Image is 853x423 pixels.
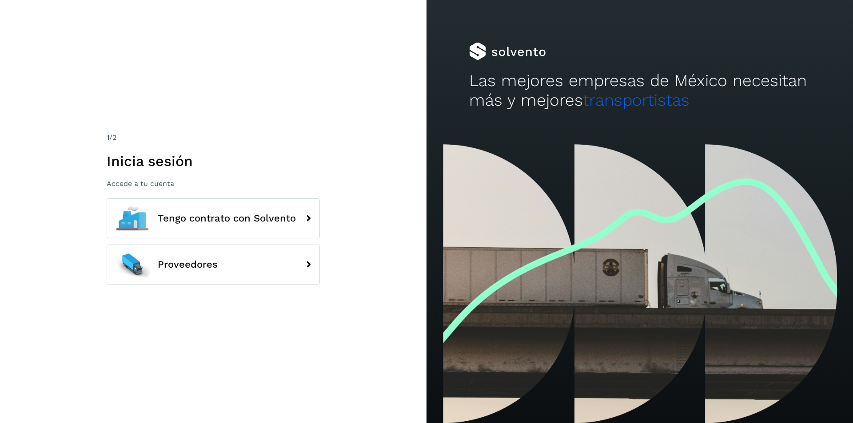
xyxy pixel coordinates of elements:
h1: Inicia sesión [107,153,320,170]
h2: Las mejores empresas de México necesitan más y mejores [469,71,810,111]
p: Accede a tu cuenta [107,179,320,188]
div: /2 [107,132,320,143]
button: Proveedores [107,245,320,285]
span: Tengo contrato con Solvento [158,213,296,224]
button: Tengo contrato con Solvento [107,198,320,238]
span: 1 [107,133,109,142]
span: transportistas [583,91,690,110]
span: Proveedores [158,259,218,270]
